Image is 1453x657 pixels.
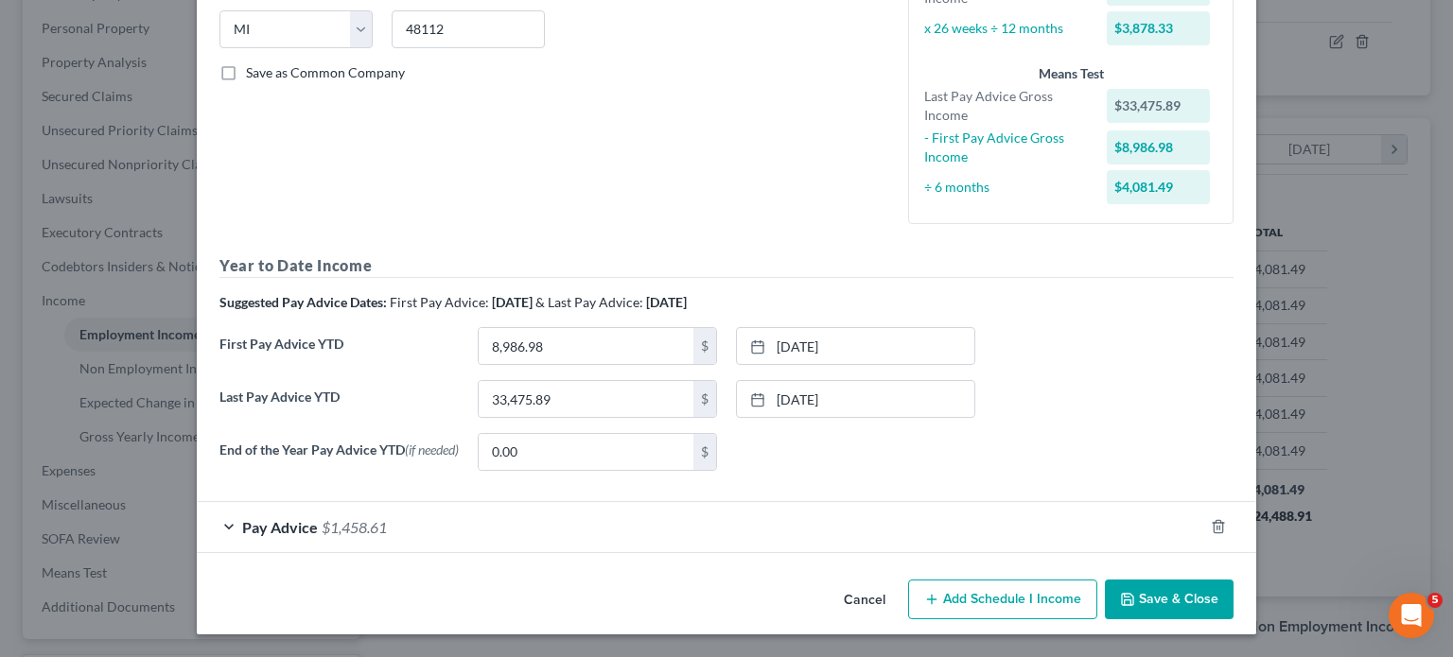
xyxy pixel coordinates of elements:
input: 0.00 [479,381,693,417]
button: Save & Close [1105,579,1234,619]
span: & Last Pay Advice: [535,294,643,310]
label: Last Pay Advice YTD [210,380,468,433]
span: (if needed) [405,441,459,458]
a: [DATE] [737,381,974,417]
div: $33,475.89 [1107,89,1211,123]
div: $ [693,381,716,417]
span: First Pay Advice: [390,294,489,310]
strong: Suggested Pay Advice Dates: [219,294,387,310]
strong: [DATE] [492,294,533,310]
span: $1,458.61 [322,518,387,536]
strong: [DATE] [646,294,687,310]
label: First Pay Advice YTD [210,327,468,380]
span: 5 [1427,593,1443,608]
label: End of the Year Pay Advice YTD [210,433,468,486]
button: Cancel [829,581,901,619]
div: Means Test [924,64,1217,83]
div: $ [693,328,716,364]
div: $4,081.49 [1107,170,1211,204]
input: 0.00 [479,328,693,364]
span: Pay Advice [242,518,318,536]
div: x 26 weeks ÷ 12 months [915,19,1097,38]
div: $3,878.33 [1107,11,1211,45]
a: [DATE] [737,328,974,364]
span: Save as Common Company [246,64,405,80]
div: $ [693,434,716,470]
div: Last Pay Advice Gross Income [915,87,1097,125]
button: Add Schedule I Income [908,579,1097,619]
iframe: Intercom live chat [1389,593,1434,638]
input: Enter zip... [392,10,545,48]
div: ÷ 6 months [915,178,1097,197]
h5: Year to Date Income [219,254,1234,278]
input: 0.00 [479,434,693,470]
div: - First Pay Advice Gross Income [915,129,1097,166]
div: $8,986.98 [1107,130,1211,164]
